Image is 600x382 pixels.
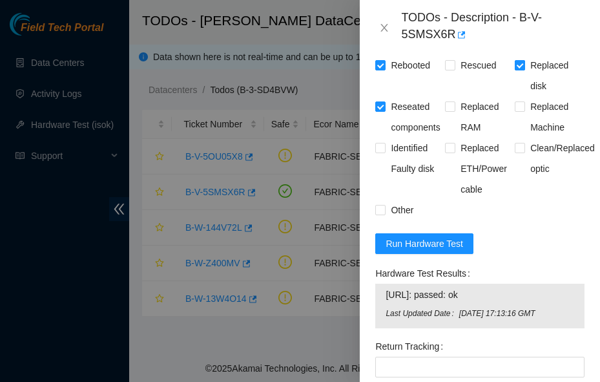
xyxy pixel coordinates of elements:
[386,288,574,302] span: [URL]: passed: ok
[525,55,584,96] span: Replaced disk
[375,336,448,357] label: Return Tracking
[386,308,459,320] span: Last Updated Date
[455,138,515,200] span: Replaced ETH/Power cable
[455,55,501,76] span: Rescued
[386,96,445,138] span: Reseated components
[401,10,584,45] div: TODOs - Description - B-V-5SMSX6R
[525,138,600,179] span: Clean/Replaced optic
[386,200,419,220] span: Other
[455,96,515,138] span: Replaced RAM
[375,357,584,377] input: Return Tracking
[375,233,473,254] button: Run Hardware Test
[386,55,435,76] span: Rebooted
[525,96,584,138] span: Replaced Machine
[379,23,389,33] span: close
[375,22,393,34] button: Close
[375,263,475,284] label: Hardware Test Results
[386,138,445,179] span: Identified Faulty disk
[459,308,574,320] span: [DATE] 17:13:16 GMT
[386,237,463,251] span: Run Hardware Test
